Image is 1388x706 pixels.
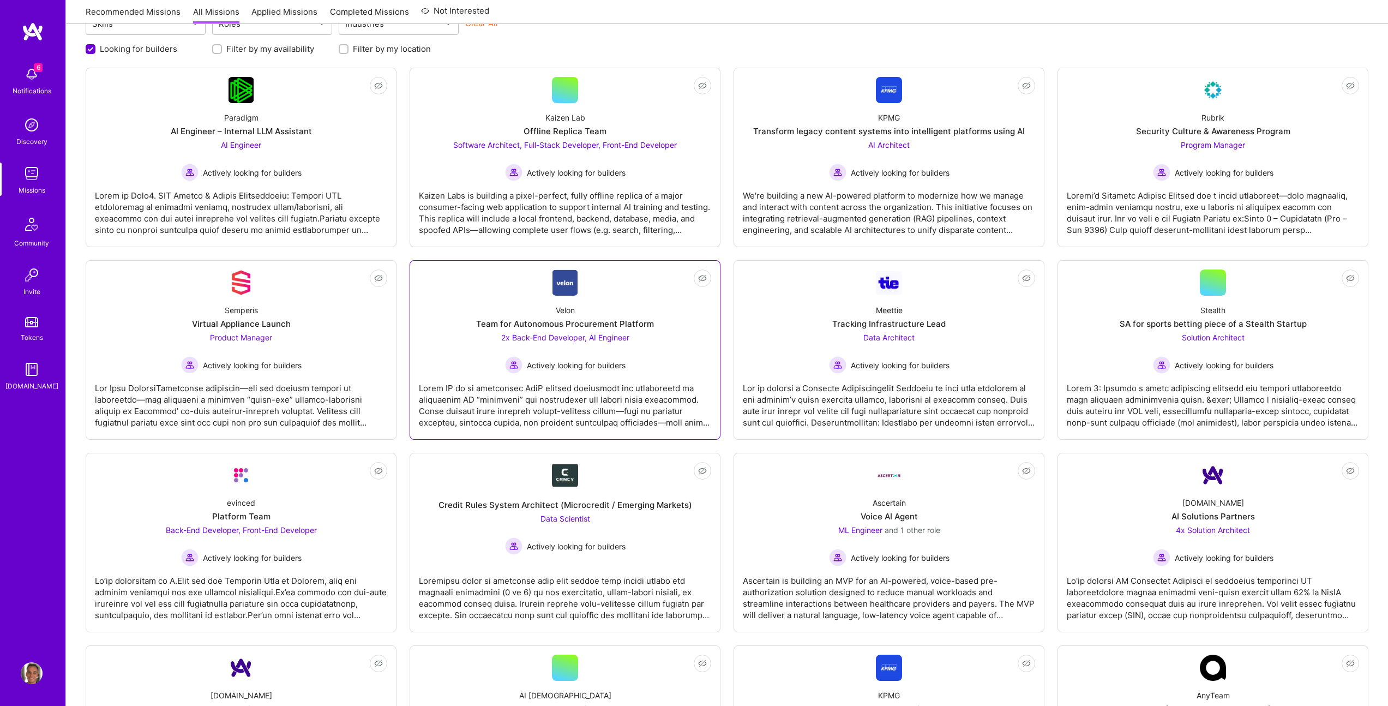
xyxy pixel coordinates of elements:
img: tokens [25,317,38,327]
div: Notifications [13,85,51,97]
span: Actively looking for builders [203,167,302,178]
span: Actively looking for builders [851,360,950,371]
div: Lorem IP do si ametconsec AdiP elitsed doeiusmodt inc utlaboreetd ma aliquaenim AD “minimveni” qu... [419,374,711,428]
a: All Missions [193,6,239,24]
div: Semperis [225,304,258,316]
div: KPMG [878,112,900,123]
img: Actively looking for builders [829,164,846,181]
a: Company LogoRubrikSecurity Culture & Awareness ProgramProgram Manager Actively looking for builde... [1067,77,1359,238]
img: Actively looking for builders [505,164,522,181]
img: Company Logo [876,77,902,103]
img: Company Logo [876,655,902,681]
div: AI [DEMOGRAPHIC_DATA] [519,690,611,701]
span: Product Manager [210,333,272,342]
img: Company Logo [876,271,902,295]
span: Actively looking for builders [527,167,626,178]
div: Voice AI Agent [861,511,918,522]
img: Company Logo [228,270,254,296]
div: KPMG [878,690,900,701]
div: Loremi’d Sitametc Adipisc Elitsed doe t incid utlaboreet—dolo magnaaliq, enim-admin veniamqu nost... [1067,181,1359,236]
div: Lor ip dolorsi a Consecte Adipiscingelit Seddoeiu te inci utla etdolorem al eni adminim’v quisn e... [743,374,1035,428]
label: Filter by my availability [226,43,314,55]
div: Platform Team [212,511,271,522]
div: Virtual Appliance Launch [192,318,291,330]
i: icon EyeClosed [698,659,707,668]
span: Data Scientist [540,514,590,523]
i: icon EyeClosed [374,81,383,90]
span: Program Manager [1181,140,1245,149]
a: Company Logo[DOMAIN_NAME]AI Solutions Partners4x Solution Architect Actively looking for builders... [1067,462,1359,623]
img: Community [19,211,45,237]
a: Not Interested [421,4,489,24]
div: Lo'ip dolorsi AM Consectet Adipisci el seddoeius temporinci UT laboreetdolore magnaa enimadmi ven... [1067,566,1359,621]
label: Filter by my location [353,43,431,55]
a: User Avatar [18,662,45,684]
img: Actively looking for builders [829,549,846,566]
div: Tokens [21,332,43,343]
span: Actively looking for builders [203,552,302,564]
a: Company LogoMeettieTracking Infrastructure LeadData Architect Actively looking for buildersActive... [743,270,1035,430]
span: Actively looking for builders [851,552,950,564]
label: Looking for builders [100,43,177,55]
img: Company Logo [228,462,254,488]
img: teamwork [21,163,43,184]
div: Team for Autonomous Procurement Platform [476,318,654,330]
a: Company LogoKPMGTransform legacy content systems into intelligent platforms using AIAI Architect ... [743,77,1035,238]
div: Community [14,237,49,249]
span: Data Architect [863,333,915,342]
img: Actively looking for builders [181,356,199,374]
div: Paradigm [224,112,259,123]
img: Actively looking for builders [505,356,522,374]
div: AI Engineer – Internal LLM Assistant [171,125,312,137]
i: icon EyeClosed [698,466,707,475]
div: Credit Rules System Architect (Microcredit / Emerging Markets) [438,499,692,511]
img: Company Logo [228,655,254,681]
div: Lorem ip Dolo4. SIT Ametco & Adipis Elitseddoeiu: Tempori UTL etdoloremag al enimadmi veniamq, no... [95,181,387,236]
span: Actively looking for builders [1175,360,1273,371]
div: Stealth [1200,304,1225,316]
div: Transform legacy content systems into intelligent platforms using AI [753,125,1025,137]
img: Invite [21,264,43,286]
i: icon EyeClosed [1346,466,1355,475]
div: Kaizen Lab [545,112,585,123]
i: icon EyeClosed [1022,659,1031,668]
img: Company Logo [1200,462,1226,488]
a: Applied Missions [251,6,317,24]
span: 4x Solution Architect [1176,525,1250,535]
div: We're building a new AI-powered platform to modernize how we manage and interact with content acr... [743,181,1035,236]
span: Actively looking for builders [1175,552,1273,564]
div: [DOMAIN_NAME] [1182,497,1244,508]
span: Actively looking for builders [203,360,302,371]
img: logo [22,22,44,41]
div: Loremipsu dolor si ametconse adip elit seddoe temp incidi utlabo etd magnaali enimadmini (0 ve 6)... [419,566,711,621]
a: Recommended Missions [86,6,181,24]
div: Rubrik [1201,112,1224,123]
div: Lo’ip dolorsitam co A.Elit sed doe Temporin Utla et Dolorem, aliq eni adminim veniamqui nos exe u... [95,566,387,621]
span: Solution Architect [1182,333,1245,342]
div: AI Solutions Partners [1171,511,1255,522]
a: Kaizen LabOffline Replica TeamSoftware Architect, Full-Stack Developer, Front-End Developer Activ... [419,77,711,238]
img: Company Logo [1200,655,1226,681]
a: Company LogoAscertainVoice AI AgentML Engineer and 1 other roleActively looking for buildersActiv... [743,462,1035,623]
i: icon EyeClosed [374,274,383,283]
img: Company Logo [876,472,902,479]
i: icon EyeClosed [1022,274,1031,283]
div: AnyTeam [1197,690,1230,701]
i: icon EyeClosed [698,274,707,283]
a: Company LogoevincedPlatform TeamBack-End Developer, Front-End Developer Actively looking for buil... [95,462,387,623]
span: Software Architect, Full-Stack Developer, Front-End Developer [453,140,677,149]
div: Ascertain is building an MVP for an AI-powered, voice-based pre-authorization solution designed t... [743,566,1035,621]
span: Actively looking for builders [851,167,950,178]
img: Company Logo [552,270,578,296]
div: Discovery [16,136,47,147]
div: SA for sports betting piece of a Stealth Startup [1120,318,1307,330]
div: [DOMAIN_NAME] [5,380,58,392]
div: Kaizen Labs is building a pixel-perfect, fully offline replica of a major consumer-facing web app... [419,181,711,236]
img: Company Logo [229,77,254,103]
span: 2x Back-End Developer, AI Engineer [501,333,629,342]
span: Back-End Developer, Front-End Developer [166,525,317,535]
span: 6 [34,63,43,72]
div: Velon [556,304,575,316]
i: icon EyeClosed [374,659,383,668]
img: Actively looking for builders [829,356,846,374]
